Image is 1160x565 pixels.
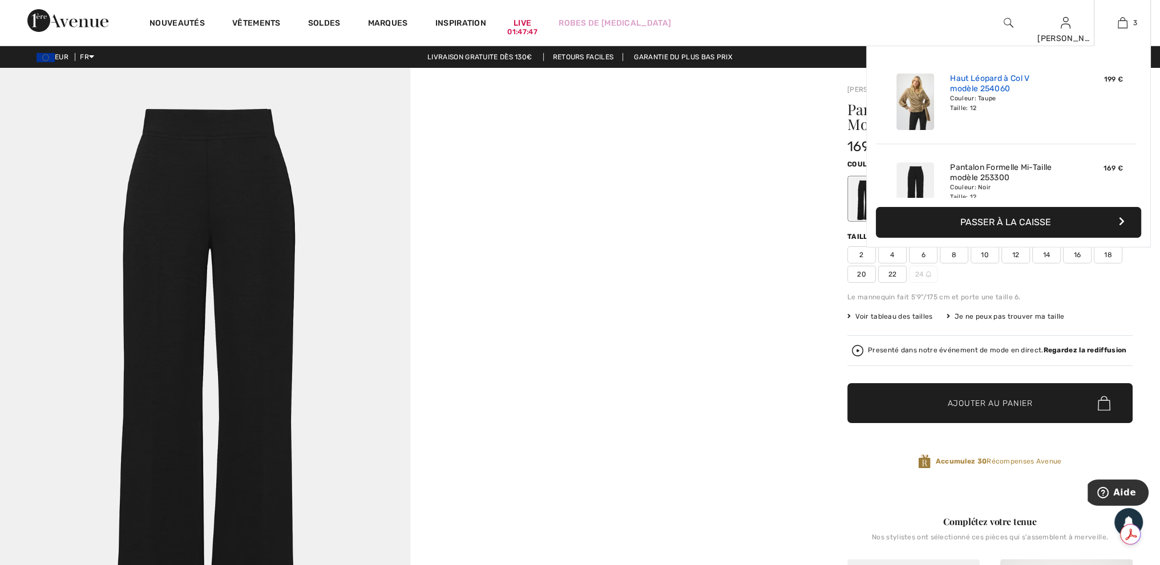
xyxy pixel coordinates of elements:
strong: Regardez la rediffusion [1043,346,1126,354]
a: [PERSON_NAME] [847,86,904,94]
a: Garantie du plus bas prix [625,53,742,61]
a: Robes de [MEDICAL_DATA] [559,17,671,29]
iframe: Ouvre un widget dans lequel vous pouvez trouver plus d’informations [1088,479,1149,508]
div: Couleur: Noir Taille: 12 [950,183,1062,201]
span: 16 [1063,246,1092,263]
span: 6 [909,246,937,263]
span: Ajouter au panier [948,397,1033,409]
a: Vêtements [232,18,281,30]
span: 14 [1032,246,1061,263]
span: 3 [1133,18,1137,28]
span: 169 € [1104,164,1123,172]
div: Je ne peux pas trouver ma taille [947,311,1065,322]
a: Retours faciles [543,53,624,61]
img: Mon panier [1118,16,1127,30]
div: Taille ([GEOGRAPHIC_DATA]/[GEOGRAPHIC_DATA]): [847,231,1046,242]
span: 169 € [847,139,884,155]
span: 4 [878,246,907,263]
div: [PERSON_NAME] [1037,32,1093,44]
span: Voir tableau des tailles [847,311,933,322]
a: Livraison gratuite dès 130€ [418,53,541,61]
span: Récompenses Avenue [935,456,1061,466]
img: Mes infos [1061,16,1070,30]
span: FR [80,53,94,61]
img: recherche [1004,16,1013,30]
a: Soldes [308,18,341,30]
img: ring-m.svg [925,271,931,277]
img: Haut Léopard à Col V modèle 254060 [896,74,934,130]
div: Le mannequin fait 5'9"/175 cm et porte une taille 6. [847,292,1133,302]
img: Pantalon Formelle Mi-Taille modèle 253300 [896,162,934,219]
a: 3 [1094,16,1150,30]
span: Inspiration [435,18,486,30]
div: Couleur: Taupe Taille: 12 [950,94,1062,112]
span: Couleur: [847,160,884,168]
video: Your browser does not support the video tag. [410,68,821,273]
a: Live01:47:47 [514,17,531,29]
a: Nouveautés [149,18,205,30]
a: Haut Léopard à Col V modèle 254060 [950,74,1062,94]
div: 01:47:47 [507,27,537,38]
button: Ajouter au panier [847,383,1133,423]
span: 20 [847,266,876,283]
strong: Accumulez 30 [935,457,987,465]
img: Euro [37,53,55,62]
a: Se connecter [1061,17,1070,28]
span: 199 € [1104,75,1123,83]
div: Nos stylistes ont sélectionné ces pièces qui s'assemblent à merveille. [847,533,1133,550]
span: 8 [940,246,968,263]
img: 1ère Avenue [27,9,108,32]
a: Marques [368,18,408,30]
a: Pantalon Formelle Mi-Taille modèle 253300 [950,162,1062,183]
div: Complétez votre tenue [847,515,1133,529]
span: 12 [1001,246,1030,263]
button: Passer à la caisse [876,207,1141,238]
span: 22 [878,266,907,283]
img: Regardez la rediffusion [852,345,863,356]
span: 24 [909,266,937,283]
img: Bag.svg [1098,396,1110,410]
span: 18 [1094,246,1122,263]
div: Noir [849,177,879,220]
h1: Pantalon formelle mi-taille Modèle 253300 [847,102,1085,132]
div: Presenté dans notre événement de mode en direct. [868,347,1126,354]
span: 10 [971,246,999,263]
img: Récompenses Avenue [918,454,931,469]
span: 2 [847,246,876,263]
span: EUR [37,53,73,61]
